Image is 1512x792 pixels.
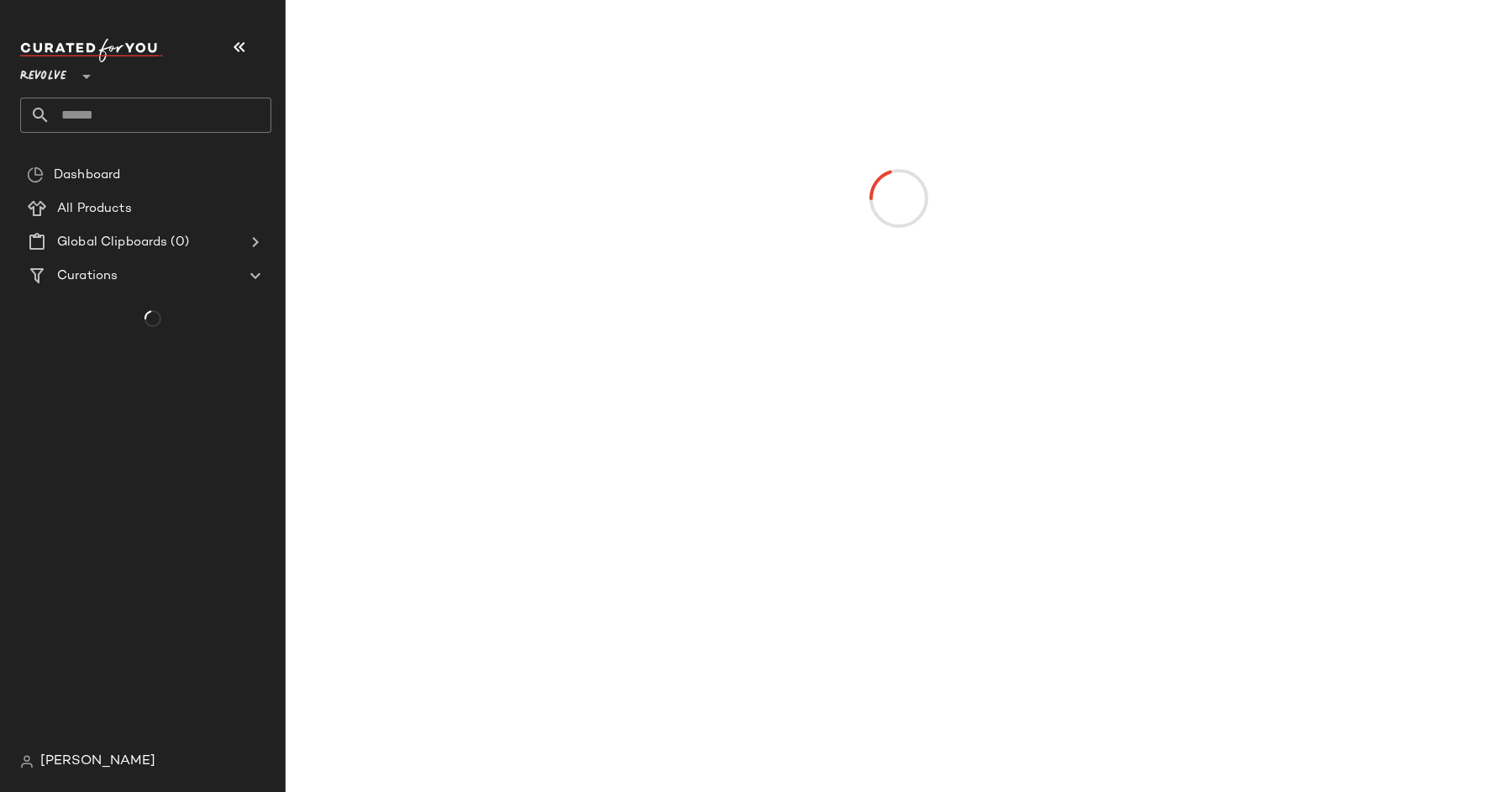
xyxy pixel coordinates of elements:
[40,752,155,772] span: [PERSON_NAME]
[57,233,167,252] span: Global Clipboards
[20,755,34,768] img: svg%3e
[54,166,120,185] span: Dashboard
[167,233,188,252] span: (0)
[20,39,163,62] img: cfy_white_logo.C9jOOHJF.svg
[27,166,44,183] img: svg%3e
[57,199,132,219] span: All Products
[57,267,118,286] span: Curations
[20,57,66,87] span: Revolve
